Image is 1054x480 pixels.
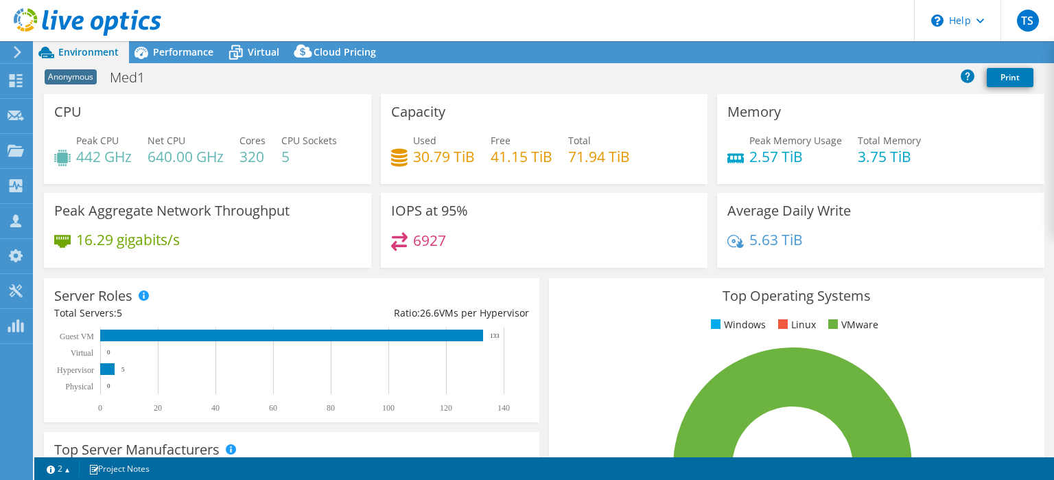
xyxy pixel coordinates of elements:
span: Total Memory [858,134,921,147]
svg: \n [931,14,944,27]
h3: Server Roles [54,288,132,304]
span: TS [1017,10,1039,32]
text: 20 [154,403,162,413]
span: Environment [58,45,119,58]
h3: CPU [54,104,82,119]
text: 133 [490,332,500,339]
text: 0 [107,349,110,356]
h3: Top Operating Systems [559,288,1034,304]
text: Hypervisor [57,365,94,375]
div: Ratio: VMs per Hypervisor [292,306,529,321]
h3: Top Server Manufacturers [54,442,220,457]
h3: Memory [727,104,781,119]
li: VMware [825,317,878,332]
text: 0 [107,382,110,389]
li: Windows [707,317,766,332]
h4: 320 [239,149,266,164]
h4: 30.79 TiB [413,149,475,164]
h3: Average Daily Write [727,203,851,218]
h4: 3.75 TiB [858,149,921,164]
h4: 5 [281,149,337,164]
h4: 640.00 GHz [148,149,224,164]
h3: IOPS at 95% [391,203,468,218]
span: Anonymous [45,69,97,84]
text: 60 [269,403,277,413]
h4: 5.63 TiB [749,232,803,247]
span: 5 [117,306,122,319]
span: Performance [153,45,213,58]
span: Total [568,134,591,147]
div: Total Servers: [54,306,292,321]
h4: 6927 [413,233,446,248]
h3: Capacity [391,104,445,119]
a: Project Notes [79,460,159,477]
h3: Peak Aggregate Network Throughput [54,203,290,218]
text: 40 [211,403,220,413]
span: 26.6 [420,306,439,319]
span: Virtual [248,45,279,58]
a: 2 [37,460,80,477]
text: 80 [327,403,335,413]
span: Used [413,134,436,147]
text: Virtual [71,348,94,358]
text: Physical [65,382,93,391]
span: Net CPU [148,134,185,147]
text: 120 [440,403,452,413]
a: Print [987,68,1033,87]
text: 100 [382,403,395,413]
span: Cores [239,134,266,147]
h4: 442 GHz [76,149,132,164]
span: Peak CPU [76,134,119,147]
span: Cloud Pricing [314,45,376,58]
span: Peak Memory Usage [749,134,842,147]
text: 0 [98,403,102,413]
h4: 71.94 TiB [568,149,630,164]
text: Guest VM [60,332,94,341]
h4: 41.15 TiB [491,149,552,164]
h1: Med1 [104,70,166,85]
h4: 2.57 TiB [749,149,842,164]
text: 5 [121,366,125,373]
span: CPU Sockets [281,134,337,147]
span: Free [491,134,511,147]
h4: 16.29 gigabits/s [76,232,180,247]
text: 140 [497,403,510,413]
li: Linux [775,317,816,332]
